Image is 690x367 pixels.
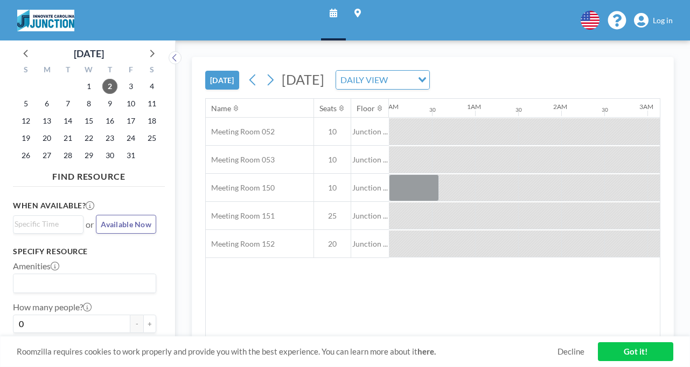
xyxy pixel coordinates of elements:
[351,239,389,249] span: Junction ...
[338,73,390,87] span: DAILY VIEW
[314,183,351,193] span: 10
[17,10,74,31] img: organization-logo
[553,103,567,111] div: 2AM
[37,64,58,78] div: M
[211,104,231,113] div: Name
[13,274,156,293] div: Search for option
[144,113,159,128] span: Saturday, October 18, 2025
[634,13,673,28] a: Log in
[81,131,96,146] span: Wednesday, October 22, 2025
[13,261,59,271] label: Amenities
[123,131,138,146] span: Friday, October 24, 2025
[16,64,37,78] div: S
[467,103,481,111] div: 1AM
[357,104,375,113] div: Floor
[13,247,156,256] h3: Specify resource
[417,346,436,356] a: here.
[102,96,117,111] span: Thursday, October 9, 2025
[18,113,33,128] span: Sunday, October 12, 2025
[60,96,75,111] span: Tuesday, October 7, 2025
[58,64,79,78] div: T
[319,104,337,113] div: Seats
[314,127,351,137] span: 10
[18,131,33,146] span: Sunday, October 19, 2025
[381,103,399,111] div: 12AM
[102,148,117,163] span: Thursday, October 30, 2025
[206,155,275,165] span: Meeting Room 053
[102,79,117,94] span: Thursday, October 2, 2025
[515,106,522,113] div: 30
[144,79,159,94] span: Saturday, October 4, 2025
[120,64,141,78] div: F
[205,71,239,90] button: [DATE]
[123,113,138,128] span: Friday, October 17, 2025
[351,155,389,165] span: Junction ...
[653,16,673,25] span: Log in
[598,342,673,361] a: Got it!
[429,106,436,113] div: 30
[74,46,104,61] div: [DATE]
[13,216,83,232] div: Search for option
[81,148,96,163] span: Wednesday, October 29, 2025
[18,96,33,111] span: Sunday, October 5, 2025
[206,127,275,137] span: Meeting Room 052
[13,302,92,312] label: How many people?
[144,96,159,111] span: Saturday, October 11, 2025
[130,315,143,333] button: -
[17,346,557,357] span: Roomzilla requires cookies to work properly and provide you with the best experience. You can lea...
[314,155,351,165] span: 10
[81,96,96,111] span: Wednesday, October 8, 2025
[144,131,159,146] span: Saturday, October 25, 2025
[206,211,275,221] span: Meeting Room 151
[79,64,100,78] div: W
[60,113,75,128] span: Tuesday, October 14, 2025
[282,71,324,87] span: [DATE]
[99,64,120,78] div: T
[39,96,54,111] span: Monday, October 6, 2025
[101,220,151,229] span: Available Now
[123,148,138,163] span: Friday, October 31, 2025
[206,239,275,249] span: Meeting Room 152
[143,315,156,333] button: +
[39,131,54,146] span: Monday, October 20, 2025
[639,103,653,111] div: 3AM
[314,211,351,221] span: 25
[123,96,138,111] span: Friday, October 10, 2025
[314,239,351,249] span: 20
[86,219,94,230] span: or
[96,215,156,234] button: Available Now
[15,276,150,290] input: Search for option
[13,167,165,182] h4: FIND RESOURCE
[391,73,412,87] input: Search for option
[351,211,389,221] span: Junction ...
[123,79,138,94] span: Friday, October 3, 2025
[102,113,117,128] span: Thursday, October 16, 2025
[15,218,77,230] input: Search for option
[336,71,429,89] div: Search for option
[81,79,96,94] span: Wednesday, October 1, 2025
[39,148,54,163] span: Monday, October 27, 2025
[102,131,117,146] span: Thursday, October 23, 2025
[60,148,75,163] span: Tuesday, October 28, 2025
[557,346,584,357] a: Decline
[602,106,608,113] div: 30
[141,64,162,78] div: S
[39,113,54,128] span: Monday, October 13, 2025
[351,183,389,193] span: Junction ...
[206,183,275,193] span: Meeting Room 150
[60,131,75,146] span: Tuesday, October 21, 2025
[18,148,33,163] span: Sunday, October 26, 2025
[81,113,96,128] span: Wednesday, October 15, 2025
[351,127,389,137] span: Junction ...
